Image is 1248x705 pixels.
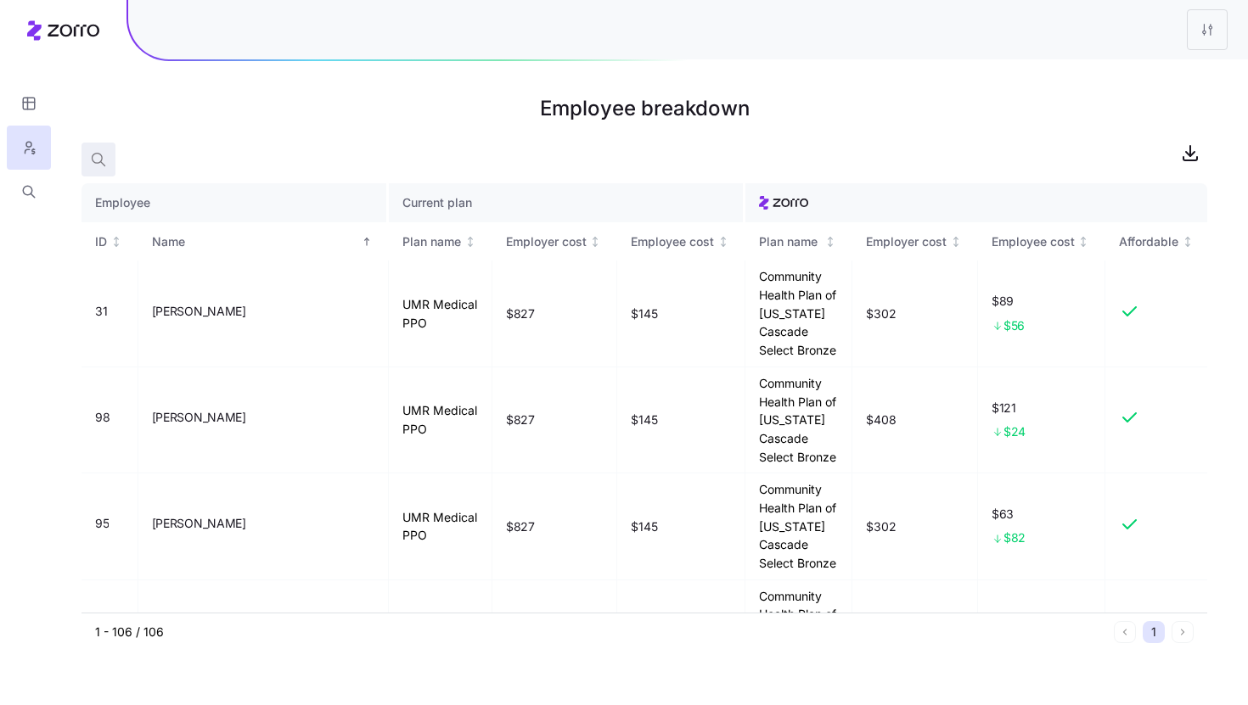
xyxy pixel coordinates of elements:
[82,222,138,261] th: IDNot sorted
[95,515,109,532] span: 95
[745,473,853,579] td: Community Health Plan of [US_STATE] Cascade Select Bronze
[824,236,836,248] div: Not sorted
[82,88,1207,129] h1: Employee breakdown
[95,232,107,251] div: ID
[631,232,714,251] div: Employee cost
[389,473,492,579] td: UMR Medical PPO
[1119,232,1178,251] div: Affordable
[589,236,601,248] div: Not sorted
[866,305,896,322] span: $302
[389,260,492,366] td: UMR Medical PPO
[464,236,476,248] div: Not sorted
[866,232,947,251] div: Employer cost
[152,515,246,532] span: [PERSON_NAME]
[745,367,853,473] td: Community Health Plan of [US_STATE] Cascade Select Bronze
[1077,236,1089,248] div: Not sorted
[866,518,896,535] span: $302
[992,293,1092,310] span: $89
[745,222,853,261] th: Plan nameNot sorted
[402,232,462,251] div: Plan name
[1143,621,1165,643] button: 1
[866,411,896,428] span: $408
[1003,317,1025,334] span: $56
[138,222,389,261] th: NameSorted ascending
[992,232,1075,251] div: Employee cost
[631,411,657,428] span: $145
[389,183,745,222] th: Current plan
[152,303,246,320] span: [PERSON_NAME]
[631,518,657,535] span: $145
[1114,621,1136,643] button: Previous page
[361,236,373,248] div: Sorted ascending
[1003,529,1026,546] span: $82
[82,183,389,222] th: Employee
[1003,423,1026,440] span: $24
[1105,222,1207,261] th: AffordableNot sorted
[992,400,1092,417] span: $121
[617,222,745,261] th: Employee costNot sorted
[95,624,1107,641] div: 1 - 106 / 106
[506,518,535,535] span: $827
[389,367,492,473] td: UMR Medical PPO
[506,232,587,251] div: Employer cost
[492,222,618,261] th: Employer costNot sorted
[852,222,978,261] th: Employer costNot sorted
[389,222,492,261] th: Plan nameNot sorted
[110,236,122,248] div: Not sorted
[152,232,358,251] div: Name
[1182,236,1194,248] div: Not sorted
[717,236,729,248] div: Not sorted
[950,236,962,248] div: Not sorted
[759,232,822,251] div: Plan name
[506,305,535,322] span: $827
[95,409,110,426] span: 98
[992,506,1092,523] span: $63
[745,580,853,686] td: Community Health Plan of [US_STATE] Cascade Select Bronze
[1172,621,1194,643] button: Next page
[389,580,492,686] td: UMR Medical PPO
[95,303,107,320] span: 31
[978,222,1106,261] th: Employee costNot sorted
[631,305,657,322] span: $145
[152,409,246,426] span: [PERSON_NAME]
[745,260,853,366] td: Community Health Plan of [US_STATE] Cascade Select Bronze
[506,411,535,428] span: $827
